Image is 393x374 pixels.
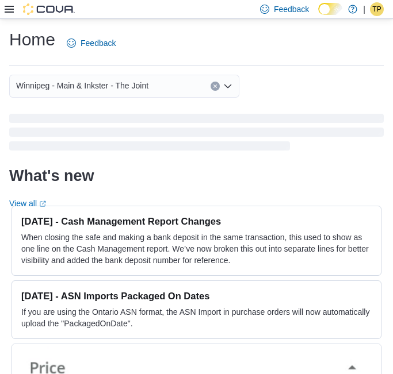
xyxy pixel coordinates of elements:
button: Open list of options [223,82,232,91]
p: If you are using the Ontario ASN format, the ASN Import in purchase orders will now automatically... [21,306,372,329]
div: Tyler Patterson [370,2,384,16]
h3: [DATE] - Cash Management Report Changes [21,215,372,227]
span: Feedback [81,37,116,49]
span: Dark Mode [318,15,319,16]
input: Dark Mode [318,3,342,15]
a: Feedback [62,32,120,55]
h3: [DATE] - ASN Imports Packaged On Dates [21,290,372,302]
img: Cova [23,3,75,15]
h1: Home [9,28,55,51]
button: Clear input [211,82,220,91]
span: Loading [9,116,384,153]
p: When closing the safe and making a bank deposit in the same transaction, this used to show as one... [21,232,372,266]
a: View allExternal link [9,199,46,208]
p: | [363,2,365,16]
span: Feedback [274,3,309,15]
span: TP [372,2,381,16]
span: Winnipeg - Main & Inkster - The Joint [16,79,148,92]
h2: What's new [9,167,94,185]
svg: External link [39,201,46,207]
